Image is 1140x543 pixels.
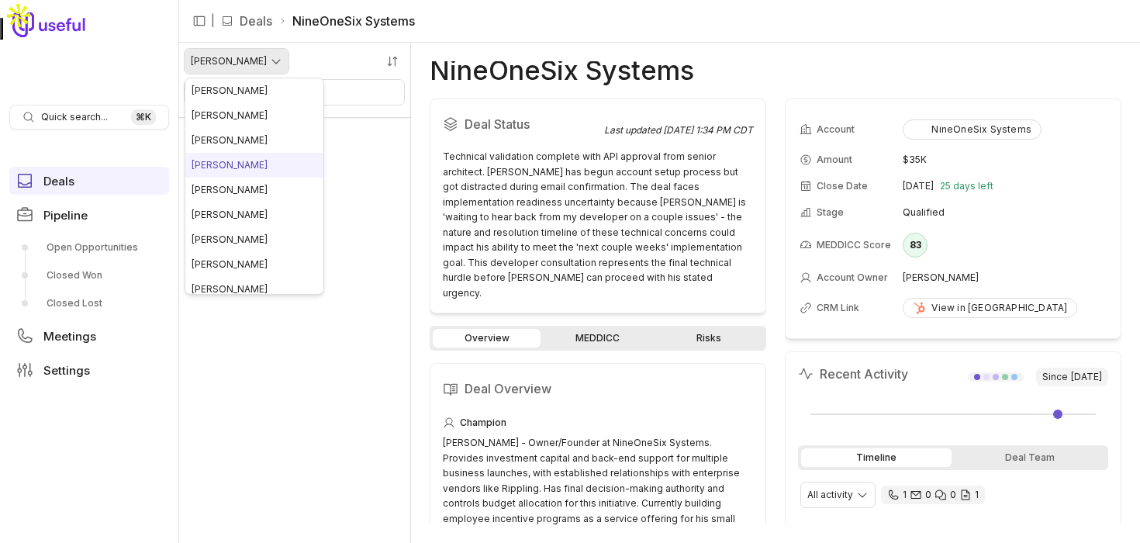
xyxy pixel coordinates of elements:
[192,134,268,146] span: [PERSON_NAME]
[192,209,268,220] span: [PERSON_NAME]
[192,184,268,195] span: [PERSON_NAME]
[192,109,268,121] span: [PERSON_NAME]
[192,283,268,295] span: [PERSON_NAME]
[192,159,268,171] span: [PERSON_NAME]
[192,233,268,245] span: [PERSON_NAME]
[192,258,268,270] span: [PERSON_NAME]
[192,85,268,96] span: [PERSON_NAME]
